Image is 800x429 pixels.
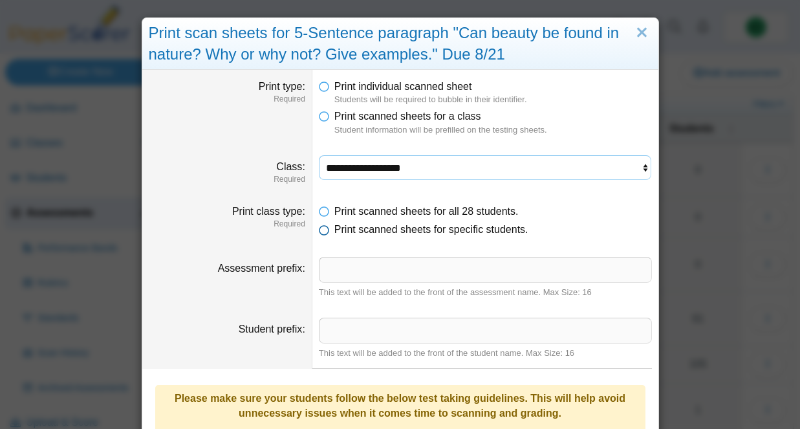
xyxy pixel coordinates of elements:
dfn: Student information will be prefilled on the testing sheets. [334,124,652,136]
label: Student prefix [239,324,305,335]
div: This text will be added to the front of the assessment name. Max Size: 16 [319,287,652,298]
span: Print scanned sheets for a class [334,111,481,122]
label: Class [276,161,305,172]
span: Print scanned sheets for specific students. [334,224,528,235]
div: Print scan sheets for 5-Sentence paragraph "Can beauty be found in nature? Why or why not? Give e... [142,18,658,70]
dfn: Required [149,94,305,105]
b: Please make sure your students follow the below test taking guidelines. This will help avoid unne... [175,393,625,418]
dfn: Required [149,219,305,230]
dfn: Students will be required to bubble in their identifier. [334,94,652,105]
label: Print class type [232,206,305,217]
label: Assessment prefix [218,263,305,274]
a: Close [632,22,652,44]
span: Print individual scanned sheet [334,81,472,92]
span: Print scanned sheets for all 28 students. [334,206,519,217]
div: This text will be added to the front of the student name. Max Size: 16 [319,347,652,359]
label: Print type [259,81,305,92]
dfn: Required [149,174,305,185]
